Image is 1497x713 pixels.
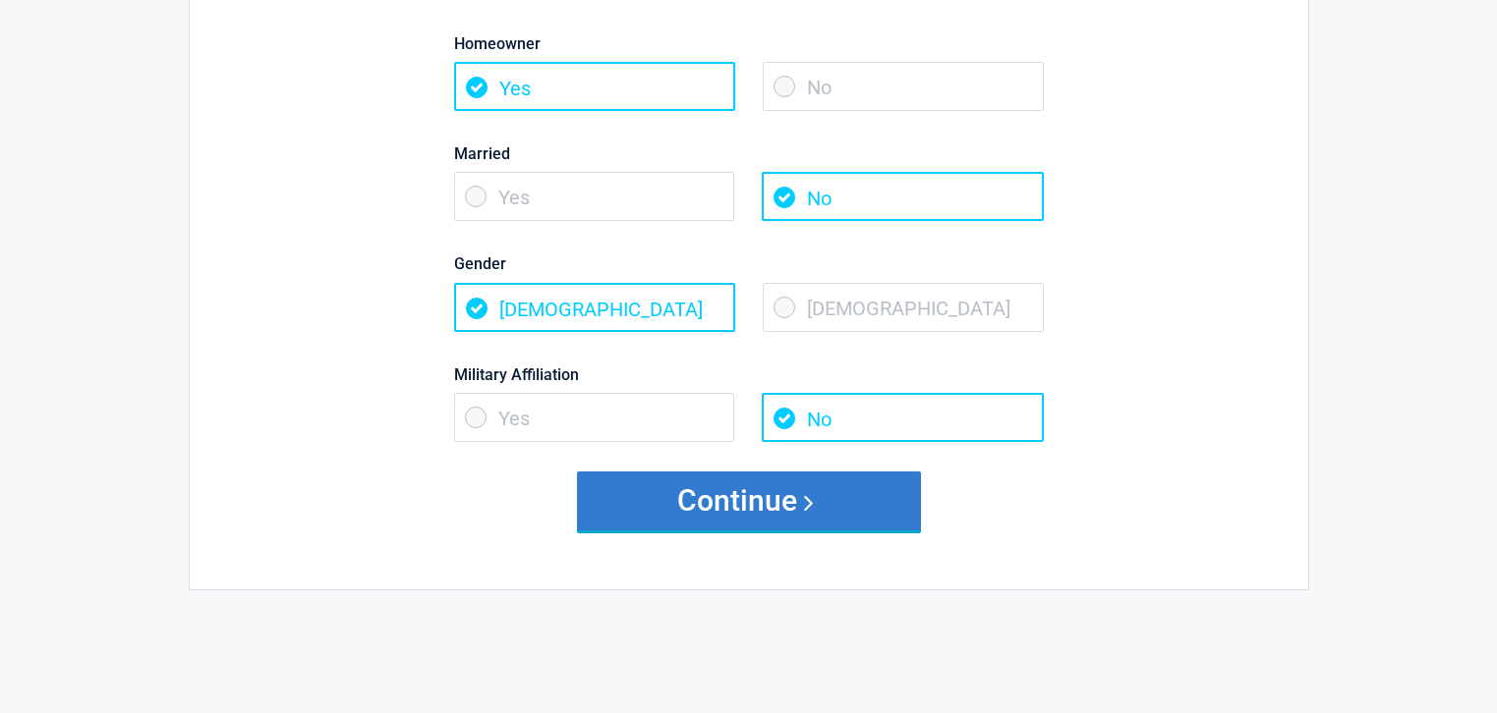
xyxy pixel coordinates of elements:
[454,62,735,111] span: Yes
[454,361,1044,388] label: Military Affiliation
[454,140,1044,167] label: Married
[454,30,1044,57] label: Homeowner
[454,250,1044,277] label: Gender
[763,62,1044,111] span: No
[762,393,1043,442] span: No
[454,393,735,442] span: Yes
[454,172,735,221] span: Yes
[454,283,735,332] span: [DEMOGRAPHIC_DATA]
[763,283,1044,332] span: [DEMOGRAPHIC_DATA]
[577,471,921,530] button: Continue
[762,172,1043,221] span: No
